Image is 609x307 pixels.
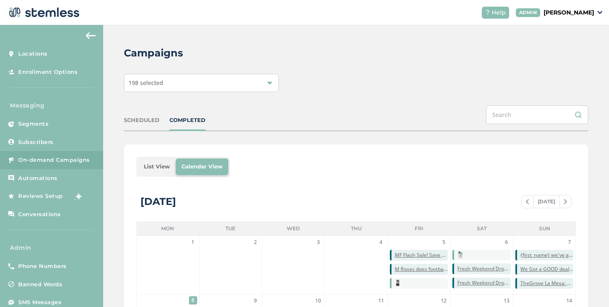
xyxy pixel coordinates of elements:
[18,192,63,200] span: Reviews Setup
[18,68,77,76] span: Enrollment Options
[564,199,567,204] img: icon-chevron-right-bae969c5.svg
[18,210,61,219] span: Conversations
[251,238,260,246] span: 2
[86,32,96,39] img: icon-arrow-back-accent-c549486e.svg
[136,222,199,236] li: Mon
[387,222,450,236] li: Fri
[568,267,609,307] iframe: Chat Widget
[18,156,90,164] span: On-demand Campaigns
[169,116,205,124] div: COMPLETED
[251,297,260,305] span: 9
[485,10,490,15] img: icon-help-white-03924b79.svg
[314,297,322,305] span: 10
[440,297,448,305] span: 12
[457,251,463,258] img: YGoIDJ4Tn4U6NHhAeUXqA98jS7ya2WPnCVJqAL.jpg
[503,238,511,246] span: 6
[440,238,448,246] span: 5
[128,79,163,87] span: 198 selected
[516,8,541,17] div: ADMIN
[189,238,197,246] span: 1
[492,8,506,17] span: Help
[314,238,322,246] span: 3
[513,222,576,236] li: Sun
[565,297,573,305] span: 14
[395,266,448,273] span: M Roses does football! When your team wins this weekend get a free roll w/ purchase! Tap link for...
[7,4,80,21] img: logo-dark-0685b13c.svg
[18,280,62,289] span: Banned Words
[176,158,228,175] li: Calendar View
[597,11,602,14] img: icon_down-arrow-small-66adaf34.svg
[520,251,573,259] span: {first_name} we've got the best VIP deals at you favorite store💰📈 Click the link now, deals won't...
[18,262,67,270] span: Phone Numbers
[565,238,573,246] span: 7
[450,222,513,236] li: Sat
[457,265,510,273] span: Fresh Weekend Drops you dont want to miss at Nexlef and Live Source! Tap link for more info Reply...
[262,222,325,236] li: Wed
[199,222,262,236] li: Tue
[520,266,573,273] span: We Got a GOOD deal for you at GOOD ([STREET_ADDRESS][PERSON_NAME])! Reply END to cancel
[457,279,510,287] span: Fresh Weekend Drops you dont want to miss at Nexlef and Live Source! Tap link for more info Reply...
[520,280,573,287] span: TheGrove La Mesa: You have a new notification waiting for you, {first_name}! Reply END to cancel
[140,194,176,209] div: [DATE]
[503,297,511,305] span: 13
[124,116,159,124] div: SCHEDULED
[533,195,560,208] span: [DATE]
[124,46,183,61] h2: Campaigns
[18,298,61,307] span: SMS Messages
[18,174,58,183] span: Automations
[325,222,388,236] li: Thu
[395,251,448,259] span: MF Flash Sale! Save 30% [DATE] only. Use code: [DATE]30. Ends [DATE] 10am EST. Shop now! Reply EN...
[544,8,594,17] p: [PERSON_NAME]
[69,188,86,205] img: glitter-stars-b7820f95.gif
[486,105,588,124] input: Search
[138,158,176,175] li: List View
[189,296,197,305] span: 8
[18,50,48,58] span: Locations
[18,138,53,146] span: Subscribers
[377,238,385,246] span: 4
[377,297,385,305] span: 11
[18,120,48,128] span: Segments
[395,280,401,287] img: 0PRcdfF9NgNJIvHRdAFIEo168gTjqcFYMsmhSSP.jpg
[526,199,529,204] img: icon-chevron-left-b8c47ebb.svg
